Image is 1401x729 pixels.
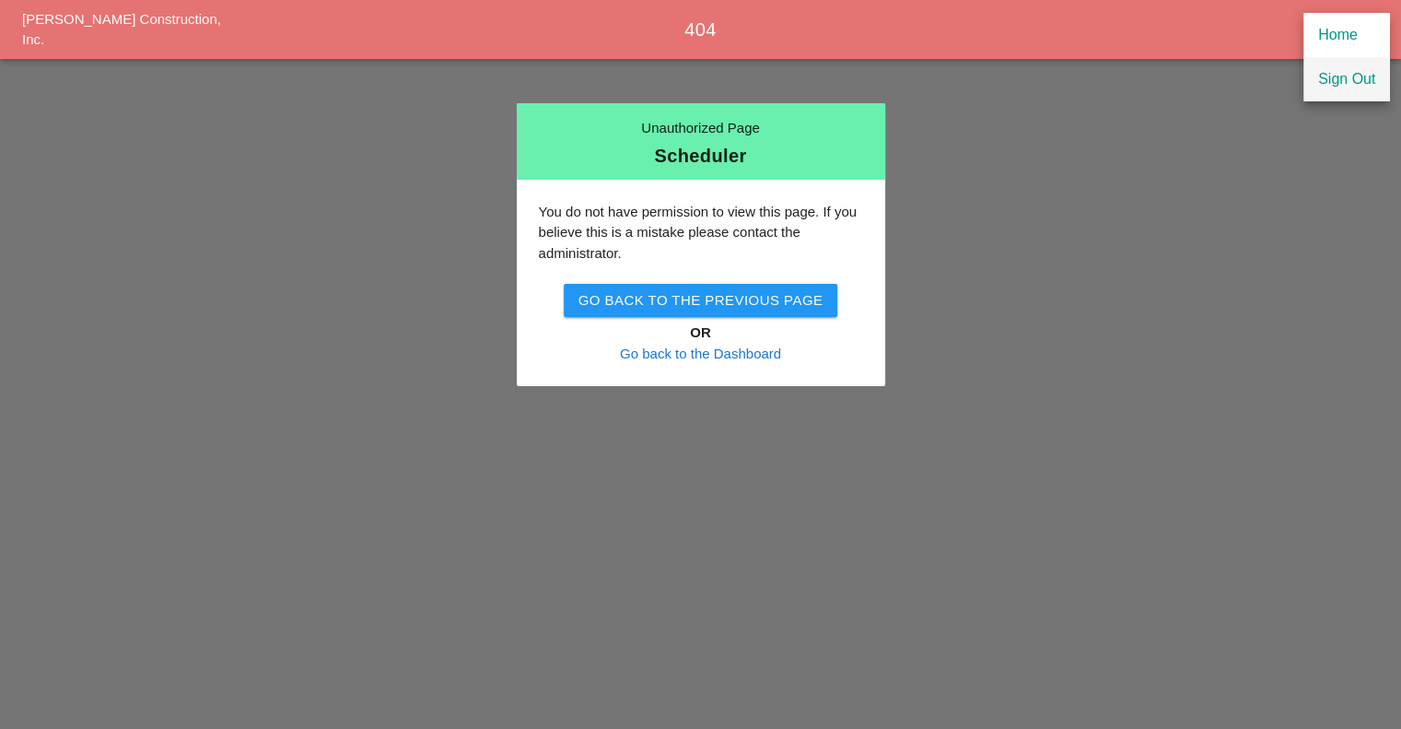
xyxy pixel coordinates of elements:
[1303,13,1390,57] a: Home
[578,290,823,312] div: Go back to the Previous Page
[620,346,781,361] a: Go back to the Dashboard
[539,202,863,265] p: You do not have permission to view this page. If you believe this is a mistake please contact the...
[539,323,863,344] h4: OR
[684,19,717,40] span: 404
[531,118,870,139] div: Unauthorized Page
[1318,24,1375,46] div: Home
[1318,68,1375,90] div: Sign Out
[531,147,870,165] div: Scheduler
[564,284,838,317] button: Go back to the Previous Page
[22,11,221,48] a: [PERSON_NAME] Construction, Inc.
